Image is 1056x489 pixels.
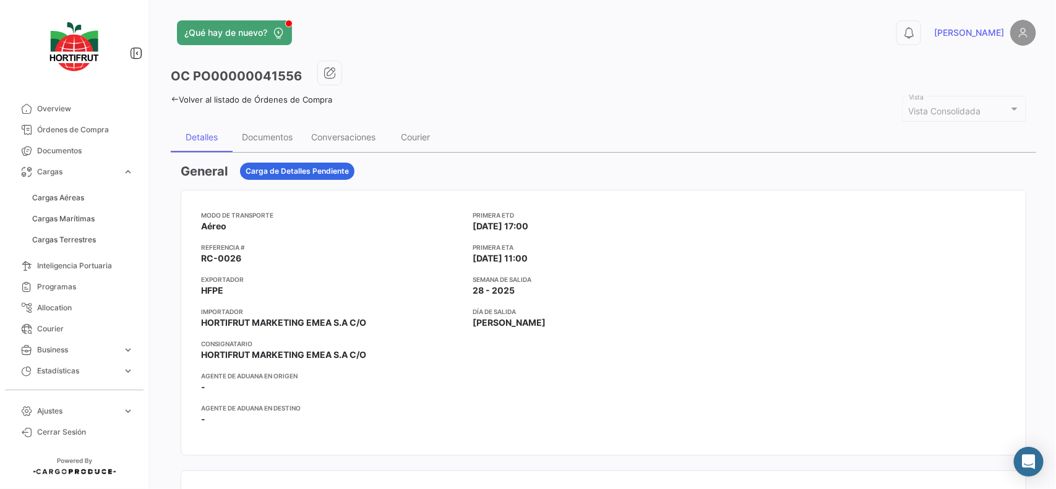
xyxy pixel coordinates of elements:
[171,95,332,104] a: Volver al listado de Órdenes de Compra
[37,365,118,376] span: Estadísticas
[37,323,134,334] span: Courier
[909,106,981,116] mat-select-trigger: Vista Consolidada
[201,349,366,361] span: HORTIFRUT MARKETING EMEA S.A C/O
[122,406,134,417] span: expand_more
[177,20,292,45] button: ¿Qué hay de nuevo?
[201,381,205,393] span: -
[201,274,463,284] app-card-info-title: Exportador
[27,189,139,207] a: Cargas Aéreas
[473,220,528,232] span: [DATE] 17:00
[32,192,84,203] span: Cargas Aéreas
[246,166,349,177] span: Carga de Detalles Pendiente
[37,344,118,355] span: Business
[934,27,1004,39] span: [PERSON_NAME]
[201,413,205,425] span: -
[10,255,139,276] a: Inteligencia Portuaria
[43,15,105,79] img: logo-hortifrut.svg
[10,140,139,161] a: Documentos
[37,145,134,156] span: Documentos
[473,274,734,284] app-card-info-title: Semana de Salida
[201,242,463,252] app-card-info-title: Referencia #
[10,297,139,318] a: Allocation
[201,317,366,329] span: HORTIFRUT MARKETING EMEA S.A C/O
[1014,447,1044,477] div: Abrir Intercom Messenger
[37,166,118,177] span: Cargas
[201,210,463,220] app-card-info-title: Modo de Transporte
[122,365,134,376] span: expand_more
[37,302,134,313] span: Allocation
[37,427,134,438] span: Cerrar Sesión
[401,132,431,142] div: Courier
[181,163,228,180] h3: General
[1010,20,1036,46] img: placeholder-user.png
[32,234,96,245] span: Cargas Terrestres
[10,98,139,119] a: Overview
[122,166,134,177] span: expand_more
[242,132,293,142] div: Documentos
[473,317,546,329] span: [PERSON_NAME]
[201,220,226,232] span: Aéreo
[201,284,223,297] span: HFPE
[473,242,734,252] app-card-info-title: Primera ETA
[37,103,134,114] span: Overview
[201,371,463,381] app-card-info-title: Agente de Aduana en Origen
[37,281,134,292] span: Programas
[201,307,463,317] app-card-info-title: Importador
[37,124,134,135] span: Órdenes de Compra
[32,213,95,224] span: Cargas Marítimas
[122,344,134,355] span: expand_more
[27,210,139,228] a: Cargas Marítimas
[473,307,734,317] app-card-info-title: Día de Salida
[37,260,134,271] span: Inteligencia Portuaria
[311,132,376,142] div: Conversaciones
[201,339,463,349] app-card-info-title: Consignatario
[201,403,463,413] app-card-info-title: Agente de Aduana en Destino
[201,252,241,265] span: RC-0026
[10,276,139,297] a: Programas
[473,252,528,265] span: [DATE] 11:00
[184,27,267,39] span: ¿Qué hay de nuevo?
[473,210,734,220] app-card-info-title: Primera ETD
[473,284,515,297] span: 28 - 2025
[27,231,139,249] a: Cargas Terrestres
[10,119,139,140] a: Órdenes de Compra
[186,132,218,142] div: Detalles
[171,67,302,85] h3: OC PO00000041556
[37,406,118,417] span: Ajustes
[10,318,139,339] a: Courier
